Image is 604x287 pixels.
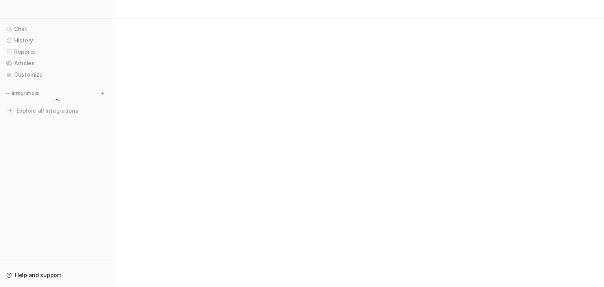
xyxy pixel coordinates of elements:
a: Chat [3,24,110,35]
img: explore all integrations [6,107,14,115]
a: Articles [3,58,110,69]
a: Reports [3,46,110,57]
span: Explore all integrations [17,105,107,117]
img: menu_add.svg [100,91,105,96]
p: Integrations [12,90,40,97]
a: Explore all integrations [3,105,110,116]
a: Customize [3,69,110,80]
img: expand menu [5,91,10,96]
a: Help and support [3,270,110,281]
button: Integrations [3,90,42,98]
a: History [3,35,110,46]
